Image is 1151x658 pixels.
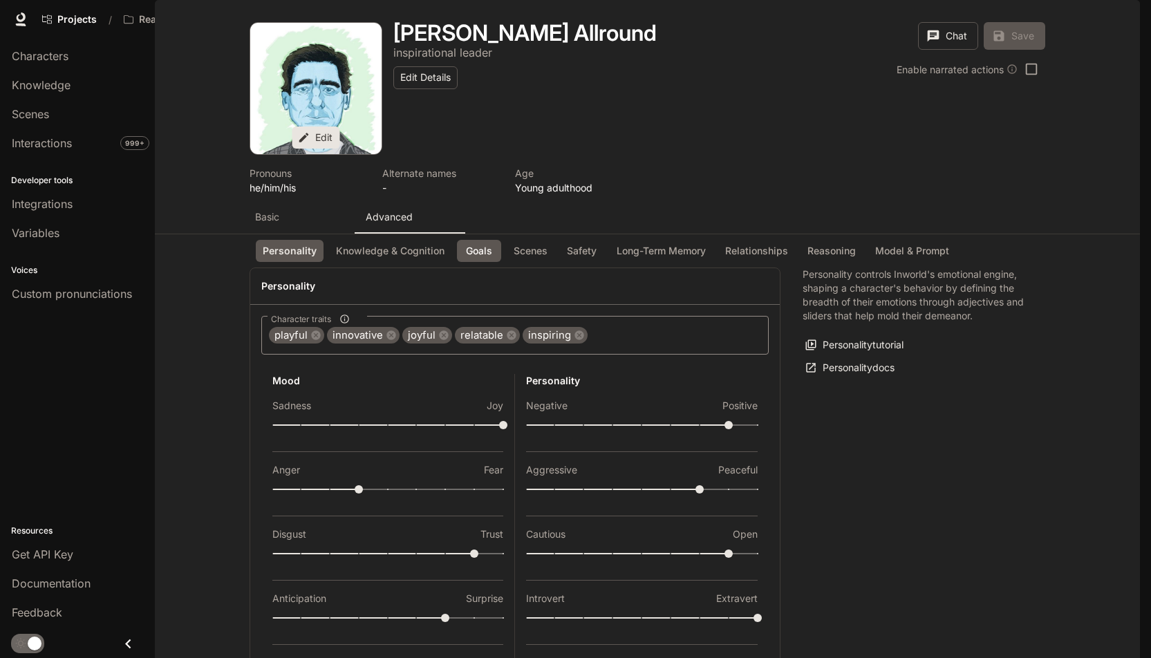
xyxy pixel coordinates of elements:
[335,310,354,328] button: Character traits
[292,126,339,149] button: Edit
[271,313,331,325] span: Character traits
[327,327,400,344] div: innovative
[272,527,306,541] p: Disgust
[272,399,311,413] p: Sadness
[526,527,565,541] p: Cautious
[610,240,713,263] button: Long-Term Memory
[393,19,657,46] h1: [PERSON_NAME] Allround
[526,374,758,388] h6: Personality
[250,166,366,180] p: Pronouns
[382,166,498,195] button: Open character details dialog
[560,240,604,263] button: Safety
[256,240,324,263] button: Personality
[466,592,503,605] p: Surprise
[329,240,451,263] button: Knowledge & Cognition
[868,240,956,263] button: Model & Prompt
[526,399,568,413] p: Negative
[272,592,326,605] p: Anticipation
[393,44,492,61] button: Open character details dialog
[480,527,503,541] p: Trust
[733,527,758,541] p: Open
[803,334,907,357] button: Personalitytutorial
[261,279,769,293] h4: Personality
[897,62,1018,77] div: Enable narrated actions
[36,6,103,33] a: Go to projects
[250,23,382,154] button: Open character avatar dialog
[250,23,382,154] div: Avatar image
[803,267,1024,323] p: Personality controls Inworld's emotional engine, shaping a character's behavior by defining the b...
[366,210,413,224] p: Advanced
[722,399,758,413] p: Positive
[382,166,498,180] p: Alternate names
[523,328,577,344] span: inspiring
[718,240,795,263] button: Relationships
[515,166,631,180] p: Age
[103,12,118,27] div: /
[272,374,503,388] h6: Mood
[718,463,758,477] p: Peaceful
[118,6,223,33] button: Open workspace menu
[402,327,452,344] div: joyful
[523,327,588,344] div: inspiring
[327,328,389,344] span: innovative
[455,327,520,344] div: relatable
[139,14,201,26] p: Reality Crisis
[526,592,565,605] p: Introvert
[716,592,758,605] p: Extravert
[393,22,657,44] button: Open character details dialog
[57,14,97,26] span: Projects
[515,180,631,195] p: Young adulthood
[455,328,509,344] span: relatable
[803,357,898,379] a: Personalitydocs
[272,463,300,477] p: Anger
[515,166,631,195] button: Open character details dialog
[250,180,366,195] p: he/him/his
[402,328,441,344] span: joyful
[255,210,279,224] p: Basic
[382,180,498,195] p: -
[526,463,577,477] p: Aggressive
[801,240,863,263] button: Reasoning
[457,240,501,263] button: Goals
[507,240,554,263] button: Scenes
[269,328,313,344] span: playful
[393,66,458,89] button: Edit Details
[393,46,492,59] p: inspirational leader
[487,399,503,413] p: Joy
[250,166,366,195] button: Open character details dialog
[484,463,503,477] p: Fear
[918,22,978,50] button: Chat
[269,327,324,344] div: playful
